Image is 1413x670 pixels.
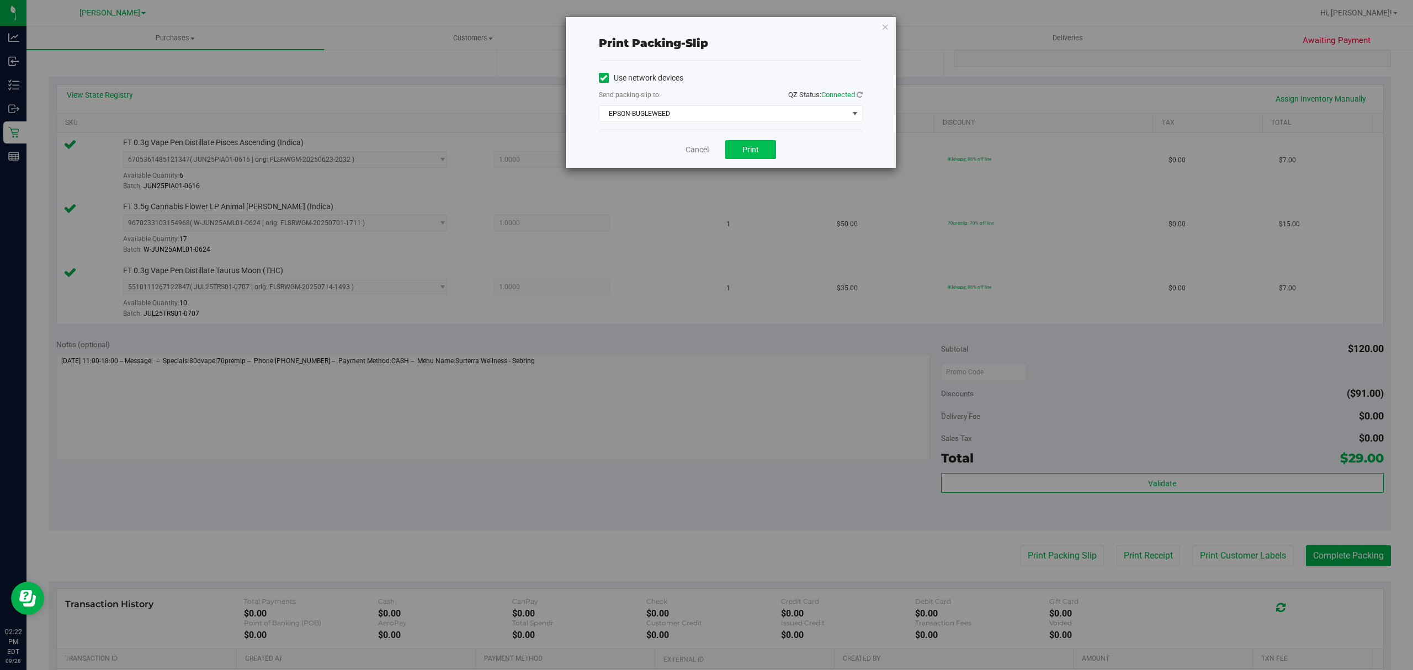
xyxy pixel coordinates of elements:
button: Print [725,140,776,159]
span: select [848,106,862,121]
label: Use network devices [599,72,683,84]
label: Send packing-slip to: [599,90,661,100]
a: Cancel [686,144,709,156]
span: QZ Status: [788,91,863,99]
span: Connected [821,91,855,99]
span: Print packing-slip [599,36,708,50]
span: EPSON-BUGLEWEED [599,106,848,121]
iframe: Resource center [11,582,44,615]
span: Print [742,145,759,154]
